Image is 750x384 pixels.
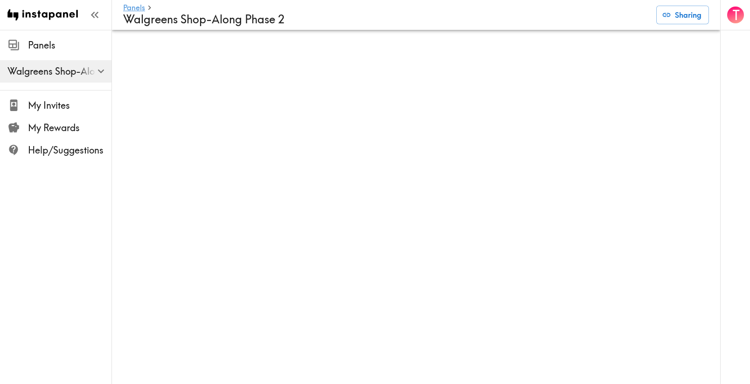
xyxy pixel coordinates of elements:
[733,7,740,23] span: T
[726,6,745,24] button: T
[7,65,111,78] span: Walgreens Shop-Along Phase 2
[28,121,111,134] span: My Rewards
[656,6,709,24] button: Sharing
[123,4,145,13] a: Panels
[28,39,111,52] span: Panels
[28,99,111,112] span: My Invites
[28,144,111,157] span: Help/Suggestions
[123,13,649,26] h4: Walgreens Shop-Along Phase 2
